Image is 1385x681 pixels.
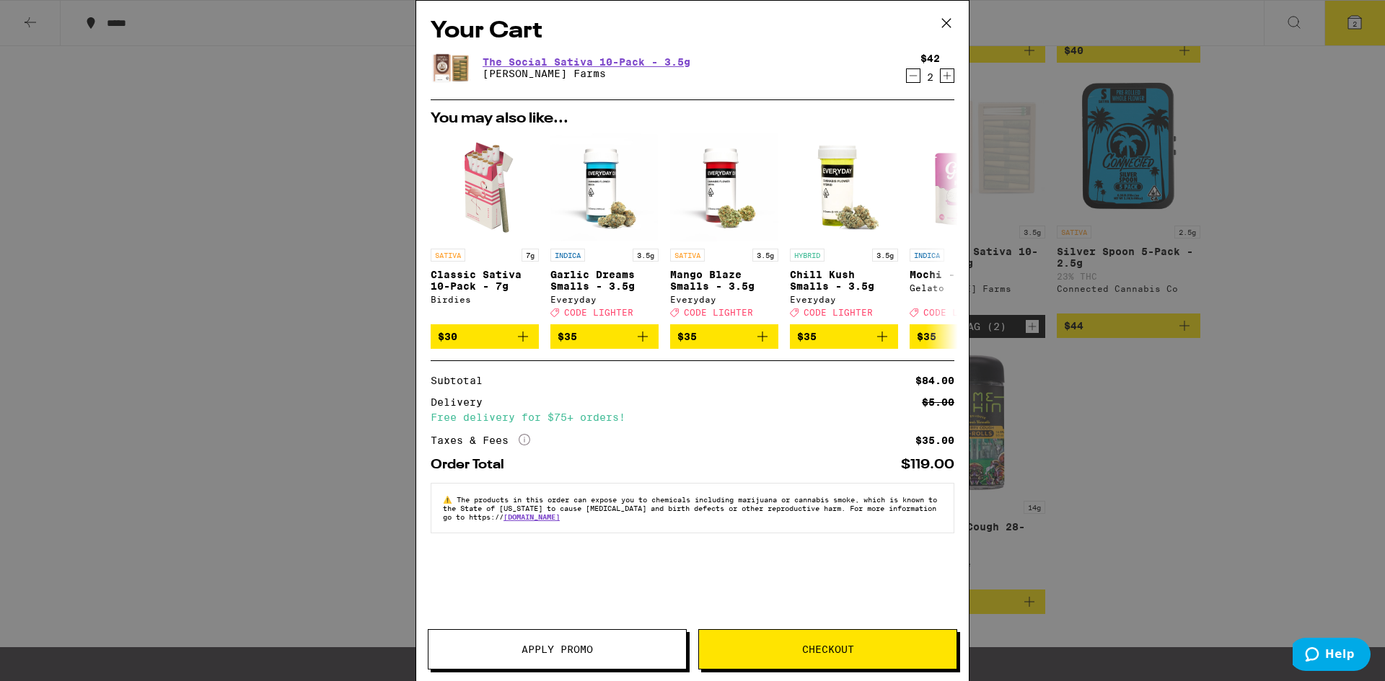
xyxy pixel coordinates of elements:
button: Increment [940,68,954,83]
p: HYBRID [790,249,825,262]
span: CODE LIGHTER [684,308,753,317]
div: $119.00 [901,458,954,471]
div: Subtotal [431,375,493,386]
p: 3.5g [633,249,659,262]
a: [DOMAIN_NAME] [504,512,560,521]
p: Mochi - 3.5g [910,269,1018,280]
button: Decrement [906,68,920,83]
span: Checkout [802,644,854,654]
div: Everyday [790,295,898,304]
button: Add to bag [910,324,1018,349]
img: Everyday - Garlic Dreams Smalls - 3.5g [550,133,659,241]
button: Add to bag [550,324,659,349]
span: Apply Promo [522,644,593,654]
div: Delivery [431,397,493,407]
button: Add to bag [790,324,898,349]
p: [PERSON_NAME] Farms [483,68,690,79]
p: Classic Sativa 10-Pack - 7g [431,269,539,292]
span: $35 [677,331,697,342]
span: $35 [917,331,936,342]
span: The products in this order can expose you to chemicals including marijuana or cannabis smoke, whi... [443,495,937,521]
img: Birdies - Classic Sativa 10-Pack - 7g [431,133,539,241]
div: Taxes & Fees [431,434,530,447]
div: Everyday [670,295,778,304]
div: Gelato [910,283,1018,293]
span: CODE LIGHTER [923,308,993,317]
button: Add to bag [670,324,778,349]
img: Lowell Farms - The Social Sativa 10-Pack - 3.5g [431,48,471,88]
img: Everyday - Mango Blaze Smalls - 3.5g [670,133,778,241]
button: Add to bag [431,324,539,349]
p: INDICA [550,249,585,262]
span: $35 [558,331,577,342]
a: Open page for Mango Blaze Smalls - 3.5g from Everyday [670,133,778,324]
div: Birdies [431,295,539,304]
p: Chill Kush Smalls - 3.5g [790,269,898,292]
span: $35 [797,331,817,342]
p: Garlic Dreams Smalls - 3.5g [550,269,659,292]
a: Open page for Mochi - 3.5g from Gelato [910,133,1018,324]
p: 7g [522,249,539,262]
div: $35.00 [915,435,954,445]
img: Gelato - Mochi - 3.5g [910,133,1018,241]
div: $84.00 [915,375,954,386]
img: Everyday - Chill Kush Smalls - 3.5g [790,133,898,241]
p: 3.5g [872,249,898,262]
div: Everyday [550,295,659,304]
button: Apply Promo [428,629,687,669]
p: SATIVA [670,249,705,262]
div: Free delivery for $75+ orders! [431,412,954,422]
span: CODE LIGHTER [564,308,633,317]
a: Open page for Classic Sativa 10-Pack - 7g from Birdies [431,133,539,324]
a: Open page for Chill Kush Smalls - 3.5g from Everyday [790,133,898,324]
iframe: Opens a widget where you can find more information [1293,638,1371,674]
h2: Your Cart [431,15,954,48]
span: $30 [438,331,457,342]
span: CODE LIGHTER [804,308,873,317]
a: Open page for Garlic Dreams Smalls - 3.5g from Everyday [550,133,659,324]
span: ⚠️ [443,495,457,504]
button: Checkout [698,629,957,669]
div: Order Total [431,458,514,471]
p: INDICA [910,249,944,262]
div: $42 [920,53,940,64]
div: $5.00 [922,397,954,407]
p: 3.5g [752,249,778,262]
div: 2 [920,71,940,83]
p: Mango Blaze Smalls - 3.5g [670,269,778,292]
a: The Social Sativa 10-Pack - 3.5g [483,56,690,68]
h2: You may also like... [431,112,954,126]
